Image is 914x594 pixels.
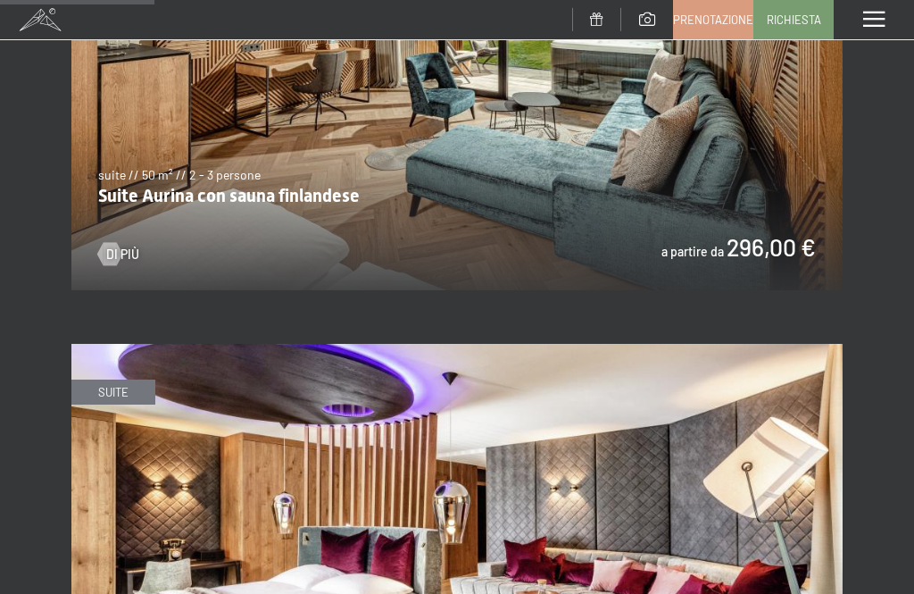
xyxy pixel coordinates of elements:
[674,1,752,38] a: Prenotazione
[71,345,843,356] a: Romantic Suite con biosauna
[98,246,139,264] a: Di più
[754,1,833,38] a: Richiesta
[767,12,821,28] span: Richiesta
[673,12,753,28] span: Prenotazione
[106,246,139,264] span: Di più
